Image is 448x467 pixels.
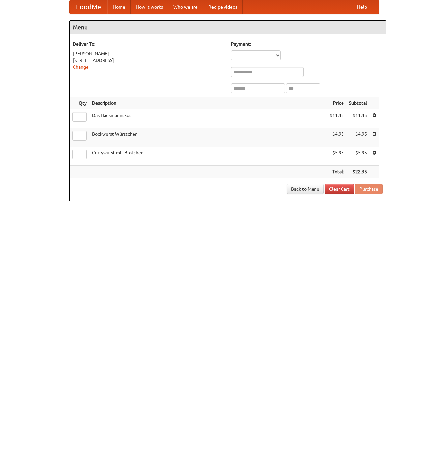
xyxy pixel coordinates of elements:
[346,109,370,128] td: $11.45
[73,41,224,47] h5: Deliver To:
[131,0,168,14] a: How it works
[346,128,370,147] td: $4.95
[355,184,383,194] button: Purchase
[327,147,346,166] td: $5.95
[231,41,383,47] h5: Payment:
[346,166,370,178] th: $22.35
[346,147,370,166] td: $5.95
[89,109,327,128] td: Das Hausmannskost
[89,128,327,147] td: Bockwurst Würstchen
[89,147,327,166] td: Currywurst mit Brötchen
[70,21,386,34] h4: Menu
[327,97,346,109] th: Price
[287,184,324,194] a: Back to Menu
[352,0,372,14] a: Help
[327,166,346,178] th: Total:
[70,97,89,109] th: Qty
[327,109,346,128] td: $11.45
[107,0,131,14] a: Home
[89,97,327,109] th: Description
[327,128,346,147] td: $4.95
[73,57,224,64] div: [STREET_ADDRESS]
[325,184,354,194] a: Clear Cart
[346,97,370,109] th: Subtotal
[70,0,107,14] a: FoodMe
[203,0,243,14] a: Recipe videos
[73,50,224,57] div: [PERSON_NAME]
[168,0,203,14] a: Who we are
[73,64,89,70] a: Change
